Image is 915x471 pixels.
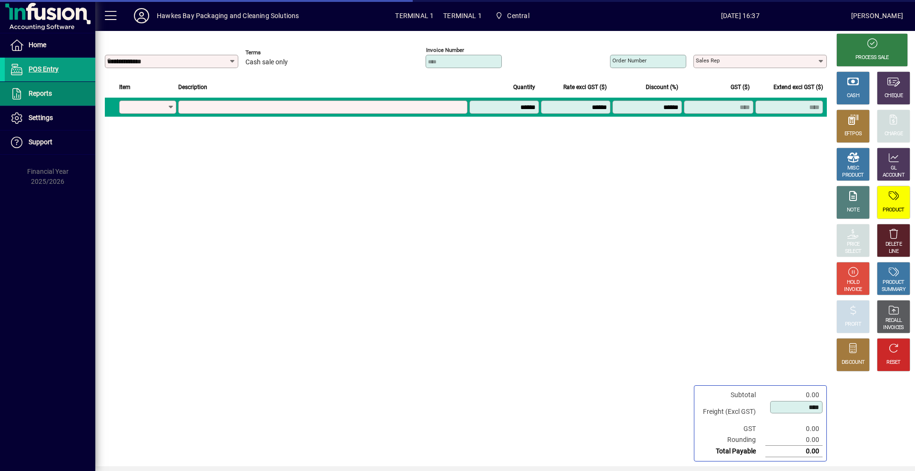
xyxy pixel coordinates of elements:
td: Total Payable [698,446,765,457]
span: Central [507,8,529,23]
td: Freight (Excl GST) [698,401,765,423]
div: PRICE [847,241,860,248]
td: Rounding [698,434,765,446]
div: CHARGE [884,130,903,138]
div: CASH [847,92,859,100]
td: 0.00 [765,446,823,457]
div: [PERSON_NAME] [851,8,903,23]
div: DISCOUNT [842,359,864,366]
span: TERMINAL 1 [395,8,434,23]
div: PRODUCT [883,279,904,286]
div: CHEQUE [884,92,903,100]
td: 0.00 [765,390,823,401]
div: PRODUCT [883,207,904,214]
span: Home [29,41,46,49]
td: 0.00 [765,423,823,434]
div: PROFIT [845,321,861,328]
div: DELETE [885,241,902,248]
div: RECALL [885,317,902,324]
td: 0.00 [765,434,823,446]
td: Subtotal [698,390,765,401]
span: [DATE] 16:37 [630,8,851,23]
div: ACCOUNT [883,172,905,179]
div: PROCESS SALE [855,54,889,61]
div: INVOICES [883,324,904,331]
button: Profile [126,7,157,24]
mat-label: Sales rep [696,57,720,64]
div: GL [891,165,897,172]
div: SUMMARY [882,286,905,293]
div: EFTPOS [844,130,862,138]
mat-label: Invoice number [426,47,464,53]
span: Description [178,82,207,92]
span: Rate excl GST ($) [563,82,607,92]
span: Reports [29,90,52,97]
span: GST ($) [731,82,750,92]
div: NOTE [847,207,859,214]
a: Support [5,130,95,154]
span: Extend excl GST ($) [773,82,823,92]
span: POS Entry [29,65,59,73]
span: Quantity [513,82,535,92]
div: PRODUCT [842,172,864,179]
div: MISC [847,165,859,172]
td: GST [698,423,765,434]
div: RESET [886,359,901,366]
span: Cash sale only [245,59,288,66]
mat-label: Order number [612,57,647,64]
div: INVOICE [844,286,862,293]
a: Reports [5,82,95,106]
span: Settings [29,114,53,121]
span: Support [29,138,52,146]
a: Home [5,33,95,57]
span: TERMINAL 1 [443,8,482,23]
a: Settings [5,106,95,130]
span: Item [119,82,131,92]
span: Discount (%) [646,82,678,92]
span: Terms [245,50,303,56]
div: SELECT [845,248,862,255]
div: LINE [889,248,898,255]
span: Central [491,7,533,24]
mat-label: Customer [107,57,132,64]
div: Hawkes Bay Packaging and Cleaning Solutions [157,8,299,23]
div: HOLD [847,279,859,286]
